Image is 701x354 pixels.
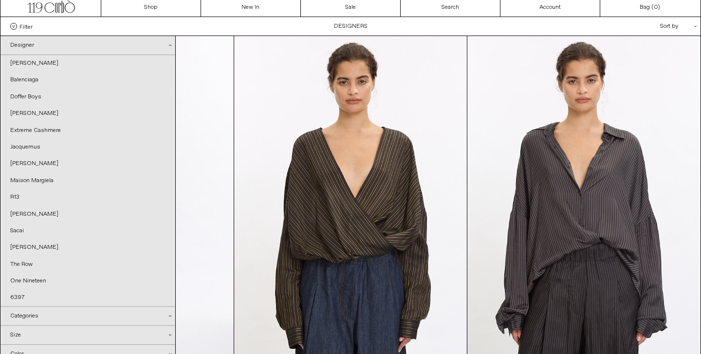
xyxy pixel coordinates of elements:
div: Designer [0,36,175,55]
a: Sacai [0,223,175,239]
span: ) [654,3,660,12]
a: The Row [0,256,175,273]
a: [PERSON_NAME] [0,55,175,72]
a: Extreme Cashmere [0,122,175,139]
a: R13 [0,189,175,205]
a: [PERSON_NAME] [0,206,175,223]
a: [PERSON_NAME] [0,239,175,256]
div: Size [0,326,175,344]
a: Maison Margiela [0,172,175,189]
span: Filter [19,23,33,30]
span: 0 [654,3,658,11]
a: [PERSON_NAME] [0,105,175,122]
a: 6397 [0,289,175,306]
a: Doffer Boys [0,89,175,105]
a: One Nineteen [0,273,175,289]
div: Categories [0,307,175,325]
a: Balenciaga [0,72,175,88]
a: [PERSON_NAME] [0,155,175,172]
div: Sort by [603,17,691,36]
a: Jacquemus [0,139,175,155]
